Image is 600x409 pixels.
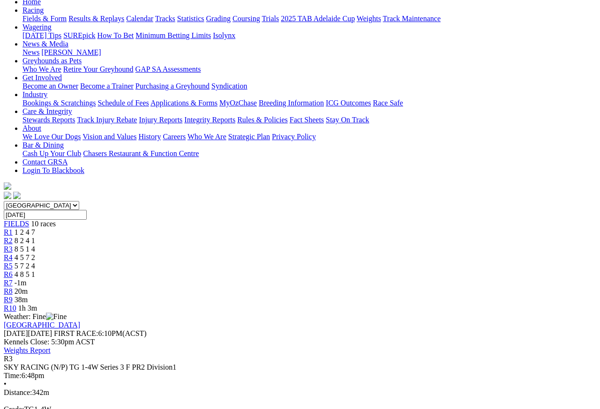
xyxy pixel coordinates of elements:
[4,388,32,396] span: Distance:
[46,312,67,321] img: Fine
[83,149,199,157] a: Chasers Restaurant & Function Centre
[54,329,98,337] span: FIRST RACE:
[4,253,13,261] a: R4
[41,48,101,56] a: [PERSON_NAME]
[373,99,403,107] a: Race Safe
[22,124,41,132] a: About
[22,74,62,82] a: Get Involved
[15,237,35,245] span: 8 2 4 1
[22,149,81,157] a: Cash Up Your Club
[22,48,39,56] a: News
[22,6,44,14] a: Racing
[54,329,147,337] span: 6:10PM(ACST)
[15,262,35,270] span: 5 7 2 4
[126,15,153,22] a: Calendar
[135,31,211,39] a: Minimum Betting Limits
[22,65,61,73] a: Who We Are
[22,116,596,124] div: Care & Integrity
[82,133,136,141] a: Vision and Values
[31,220,56,228] span: 10 races
[4,312,67,320] span: Weather: Fine
[138,133,161,141] a: History
[262,15,279,22] a: Trials
[211,82,247,90] a: Syndication
[4,380,7,388] span: •
[326,116,369,124] a: Stay On Track
[4,304,16,312] span: R10
[184,116,235,124] a: Integrity Reports
[383,15,441,22] a: Track Maintenance
[4,262,13,270] a: R5
[63,65,134,73] a: Retire Your Greyhound
[4,346,51,354] a: Weights Report
[4,296,13,304] a: R9
[4,279,13,287] a: R7
[4,329,28,337] span: [DATE]
[18,304,37,312] span: 1h 3m
[22,116,75,124] a: Stewards Reports
[4,372,22,379] span: Time:
[4,287,13,295] a: R8
[22,149,596,158] div: Bar & Dining
[4,270,13,278] a: R6
[281,15,355,22] a: 2025 TAB Adelaide Cup
[163,133,186,141] a: Careers
[290,116,324,124] a: Fact Sheets
[22,23,52,31] a: Wagering
[139,116,182,124] a: Injury Reports
[63,31,95,39] a: SUREpick
[357,15,381,22] a: Weights
[15,228,35,236] span: 1 2 4 7
[4,355,13,363] span: R3
[4,329,52,337] span: [DATE]
[4,363,596,372] div: SKY RACING (N/P) TG 1-4W Series 3 F PR2 Division1
[22,141,64,149] a: Bar & Dining
[15,253,35,261] span: 4 5 7 2
[22,133,596,141] div: About
[4,237,13,245] a: R2
[22,31,596,40] div: Wagering
[80,82,134,90] a: Become a Trainer
[135,82,210,90] a: Purchasing a Greyhound
[22,99,596,107] div: Industry
[272,133,316,141] a: Privacy Policy
[150,99,217,107] a: Applications & Forms
[4,192,11,199] img: facebook.svg
[22,31,61,39] a: [DATE] Tips
[22,82,596,90] div: Get Involved
[4,338,596,346] div: Kennels Close: 5:30pm ACST
[22,99,96,107] a: Bookings & Scratchings
[97,31,134,39] a: How To Bet
[232,15,260,22] a: Coursing
[22,90,47,98] a: Industry
[177,15,204,22] a: Statistics
[15,245,35,253] span: 8 5 1 4
[22,133,81,141] a: We Love Our Dogs
[22,57,82,65] a: Greyhounds as Pets
[187,133,226,141] a: Who We Are
[4,210,87,220] input: Select date
[68,15,124,22] a: Results & Replays
[22,65,596,74] div: Greyhounds as Pets
[228,133,270,141] a: Strategic Plan
[15,270,35,278] span: 4 8 5 1
[4,220,29,228] a: FIELDS
[206,15,231,22] a: Grading
[213,31,235,39] a: Isolynx
[97,99,149,107] a: Schedule of Fees
[4,321,80,329] a: [GEOGRAPHIC_DATA]
[22,15,596,23] div: Racing
[155,15,175,22] a: Tracks
[15,279,27,287] span: -1m
[4,245,13,253] span: R3
[77,116,137,124] a: Track Injury Rebate
[22,166,84,174] a: Login To Blackbook
[13,192,21,199] img: twitter.svg
[15,287,28,295] span: 20m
